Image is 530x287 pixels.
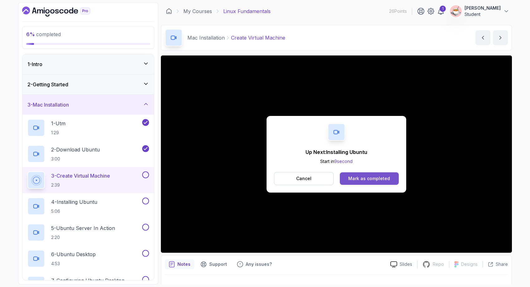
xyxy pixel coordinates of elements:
[385,261,417,268] a: Slides
[433,261,444,267] p: Repo
[27,101,69,108] h3: 3 - Mac Installation
[274,172,334,185] button: Cancel
[22,95,154,115] button: 3-Mac Installation
[51,146,100,153] p: 2 - Download Ubuntu
[27,119,149,136] button: 1-Utm1:29
[51,208,97,214] p: 5:06
[165,259,194,269] button: notes button
[51,182,110,188] p: 2:39
[27,171,149,189] button: 3-Create Virtual Machine2:39
[389,8,407,14] p: 26 Points
[340,172,399,185] button: Mark as completed
[51,261,96,267] p: 4:53
[27,250,149,267] button: 6-Ubuntu Desktop4:53
[209,261,227,267] p: Support
[22,54,154,74] button: 1-Intro
[51,224,115,232] p: 5 - Ubuntu Server In Action
[10,10,15,15] img: logo_orange.svg
[51,130,65,136] p: 1:29
[187,34,225,41] p: Mac Installation
[231,34,285,41] p: Create Virtual Machine
[306,158,367,165] p: Start in
[233,259,276,269] button: Feedback button
[17,10,31,15] div: v 4.0.25
[223,7,271,15] p: Linux Fundamentals
[465,5,501,11] p: [PERSON_NAME]
[51,156,100,162] p: 3:00
[400,261,412,267] p: Slides
[51,234,115,241] p: 2:20
[51,172,110,179] p: 3 - Create Virtual Machine
[437,7,445,15] a: 1
[306,148,367,156] p: Up Next: Installing Ubuntu
[27,198,149,215] button: 4-Installing Ubuntu5:06
[22,74,154,94] button: 2-Getting Started
[177,261,190,267] p: Notes
[27,145,149,163] button: 2-Download Ubuntu3:00
[348,175,390,182] div: Mark as completed
[496,261,508,267] p: Share
[63,36,68,41] img: tab_keywords_by_traffic_grey.svg
[483,261,508,267] button: Share
[26,31,61,37] span: completed
[465,11,501,17] p: Student
[16,16,69,21] div: Domain: [DOMAIN_NAME]
[475,30,490,45] button: previous content
[450,5,509,17] button: user profile image[PERSON_NAME]Student
[27,60,42,68] h3: 1 - Intro
[51,251,96,258] p: 6 - Ubuntu Desktop
[25,37,56,41] div: Domain Overview
[334,159,353,164] span: 9 second
[296,175,311,182] p: Cancel
[10,16,15,21] img: website_grey.svg
[70,37,103,41] div: Keywords by Traffic
[197,259,231,269] button: Support button
[18,36,23,41] img: tab_domain_overview_orange.svg
[51,198,97,206] p: 4 - Installing Ubuntu
[27,224,149,241] button: 5-Ubuntu Server In Action2:20
[22,7,104,17] a: Dashboard
[51,120,65,127] p: 1 - Utm
[27,81,68,88] h3: 2 - Getting Started
[26,31,35,37] span: 6 %
[246,261,272,267] p: Any issues?
[161,55,512,253] iframe: 3 - Create Virtual Machine
[51,277,125,284] p: 7 - Configuring Ubuntu Desktop
[183,7,212,15] a: My Courses
[440,6,446,12] div: 1
[461,261,478,267] p: Designs
[166,8,172,14] a: Dashboard
[493,30,508,45] button: next content
[450,5,462,17] img: user profile image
